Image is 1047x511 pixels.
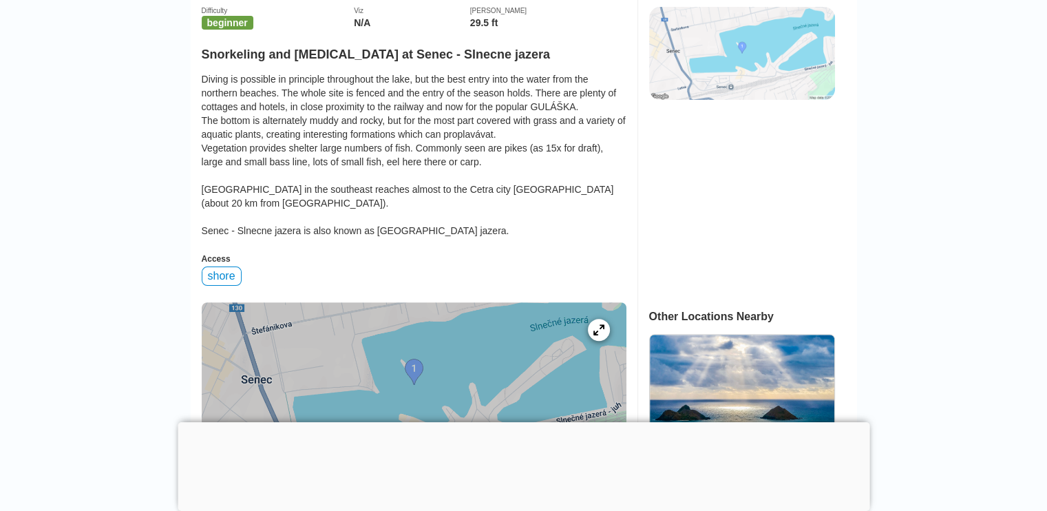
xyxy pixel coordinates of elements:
div: [PERSON_NAME] [470,7,626,14]
a: entry mapView [202,302,626,468]
img: staticmap [649,7,835,100]
div: Difficulty [202,7,355,14]
h2: Snorkeling and [MEDICAL_DATA] at Senec - Slnecne jazera [202,39,626,62]
div: 29.5 ft [470,17,626,28]
div: Access [202,254,626,264]
iframe: Advertisement [649,114,834,286]
div: N/A [354,17,470,28]
div: Viz [354,7,470,14]
span: beginner [202,16,253,30]
div: Diving is possible in principle throughout the lake, but the best entry into the water from the n... [202,72,626,238]
div: shore [202,267,242,286]
div: Other Locations Nearby [649,311,857,323]
iframe: Advertisement [178,422,869,508]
